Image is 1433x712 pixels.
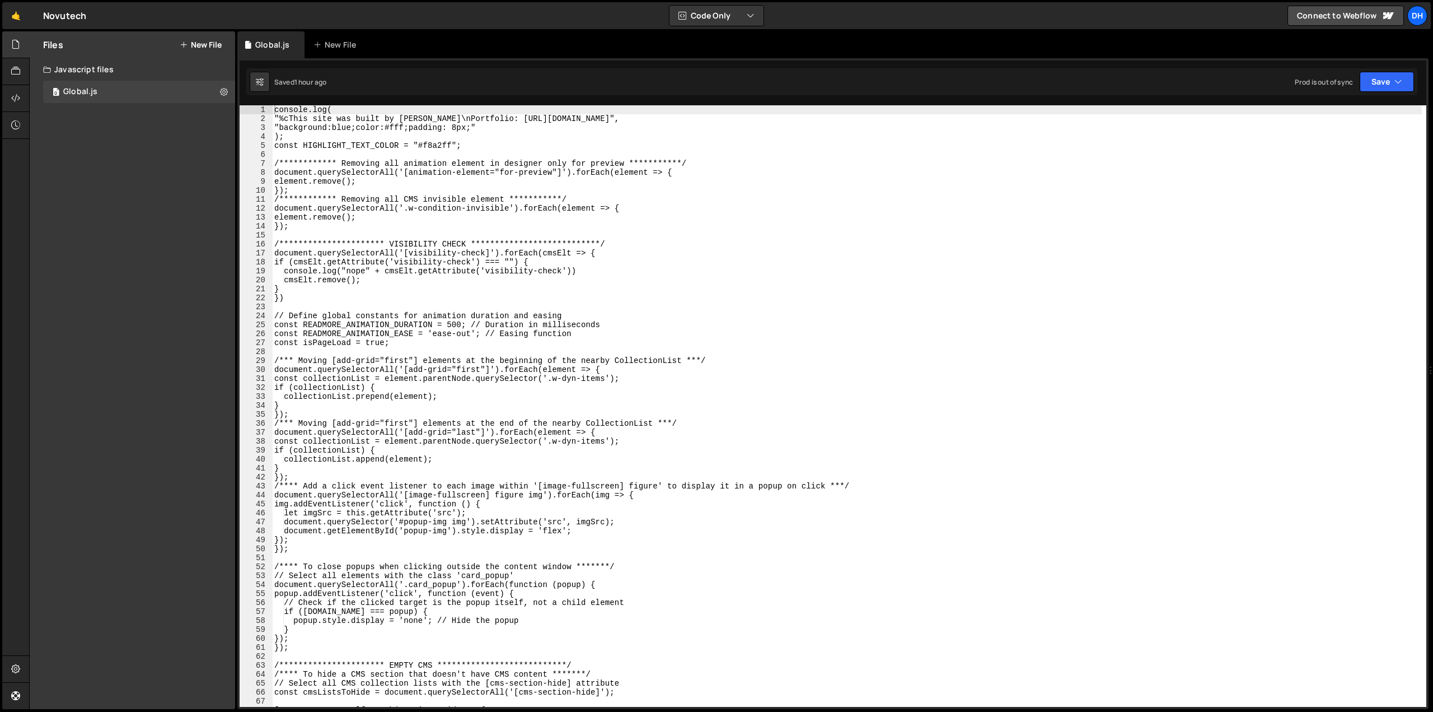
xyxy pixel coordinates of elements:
div: 59 [240,625,273,634]
div: 45 [240,500,273,509]
div: 61 [240,643,273,652]
div: 33 [240,392,273,401]
div: 1 [240,105,273,114]
div: 50 [240,545,273,553]
div: 60 [240,634,273,643]
button: Code Only [669,6,764,26]
div: 43 [240,482,273,491]
div: 18 [240,258,273,267]
div: 25 [240,320,273,329]
div: 37 [240,428,273,437]
div: 7 [240,159,273,168]
span: 0 [53,89,59,97]
div: 44 [240,491,273,500]
div: 48 [240,527,273,536]
div: 64 [240,670,273,679]
div: 8 [240,168,273,177]
a: DH [1407,6,1427,26]
div: 13 [240,213,273,222]
div: 30 [240,365,273,374]
div: 26 [240,329,273,338]
div: 19 [240,267,273,276]
div: 62 [240,652,273,661]
div: 2 [240,114,273,123]
div: 23 [240,303,273,311]
div: 11 [240,195,273,204]
div: 24 [240,311,273,320]
div: 66 [240,688,273,697]
div: 5 [240,141,273,150]
div: Saved [274,77,326,87]
div: 65 [240,679,273,688]
div: 49 [240,536,273,545]
div: 67 [240,697,273,706]
div: 15 [240,231,273,240]
button: New File [180,40,222,49]
a: 🤙 [2,2,30,29]
div: 14 [240,222,273,231]
div: 36 [240,419,273,428]
div: 39 [240,446,273,455]
div: Prod is out of sync [1295,77,1353,87]
div: Global.js [63,87,97,97]
div: 3 [240,123,273,132]
div: 53 [240,571,273,580]
div: 4 [240,132,273,141]
div: 27 [240,338,273,347]
div: 51 [240,553,273,562]
h2: Files [43,39,63,51]
div: Global.js [255,39,289,50]
div: 32 [240,383,273,392]
div: 29 [240,356,273,365]
button: Save [1360,72,1414,92]
div: 1 hour ago [294,77,327,87]
div: 52 [240,562,273,571]
div: 28 [240,347,273,356]
div: 17 [240,249,273,258]
div: 46 [240,509,273,518]
div: 63 [240,661,273,670]
div: New File [313,39,360,50]
div: 56 [240,598,273,607]
div: 38 [240,437,273,446]
div: 42 [240,473,273,482]
div: Novutech [43,9,86,22]
div: 20 [240,276,273,285]
div: 57 [240,607,273,616]
div: 55 [240,589,273,598]
div: 34 [240,401,273,410]
a: Connect to Webflow [1287,6,1404,26]
div: 40 [240,455,273,464]
div: 58 [240,616,273,625]
div: 54 [240,580,273,589]
div: 6 [240,150,273,159]
div: 41 [240,464,273,473]
div: 22 [240,294,273,303]
div: 8547/17808.js [43,81,235,103]
div: Javascript files [30,58,235,81]
div: 12 [240,204,273,213]
div: 21 [240,285,273,294]
div: 10 [240,186,273,195]
div: 9 [240,177,273,186]
div: 35 [240,410,273,419]
div: 47 [240,518,273,527]
div: 16 [240,240,273,249]
div: 31 [240,374,273,383]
